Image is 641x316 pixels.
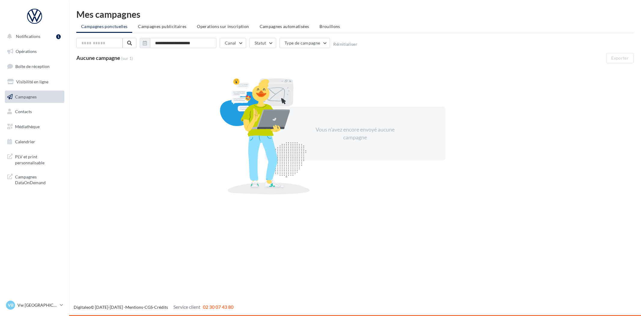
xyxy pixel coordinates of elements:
span: (sur 1) [121,55,133,61]
span: Opérations [16,49,37,54]
span: Campagnes publicitaires [138,24,186,29]
span: Service client [173,304,200,310]
span: Campagnes [15,94,37,99]
a: CGS [145,305,153,310]
span: 02 30 07 43 80 [203,304,234,310]
a: Campagnes [4,91,66,103]
button: Exporter [606,53,634,63]
a: Campagnes DataOnDemand [4,170,66,188]
button: Canal [220,38,246,48]
span: Boîte de réception [15,64,50,69]
a: PLV et print personnalisable [4,150,66,168]
span: Calendrier [15,139,35,144]
a: Visibilité en ligne [4,76,66,88]
button: Statut [249,38,276,48]
a: Médiathèque [4,120,66,133]
a: Crédits [154,305,168,310]
a: Digitaleo [74,305,91,310]
button: Notifications 1 [4,30,63,43]
a: Opérations [4,45,66,58]
a: Mentions [125,305,143,310]
div: Mes campagnes [76,10,634,19]
a: VB Vw [GEOGRAPHIC_DATA] [5,299,64,311]
span: Brouillons [319,24,340,29]
div: Vous n'avez encore envoyé aucune campagne [304,126,407,141]
a: Contacts [4,105,66,118]
span: PLV et print personnalisable [15,153,62,166]
div: 1 [56,34,61,39]
button: Réinitialiser [333,42,357,47]
span: Notifications [16,34,40,39]
p: Vw [GEOGRAPHIC_DATA] [17,302,57,308]
span: Campagnes automatisées [260,24,309,29]
button: Type de campagne [279,38,330,48]
span: Campagnes DataOnDemand [15,173,62,186]
a: Boîte de réception [4,60,66,73]
span: Contacts [15,109,32,114]
span: Médiathèque [15,124,40,129]
a: Calendrier [4,135,66,148]
span: Aucune campagne [76,54,120,61]
span: © [DATE]-[DATE] - - - [74,305,234,310]
span: VB [8,302,14,308]
span: Visibilité en ligne [16,79,48,84]
span: Operations sur inscription [197,24,249,29]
